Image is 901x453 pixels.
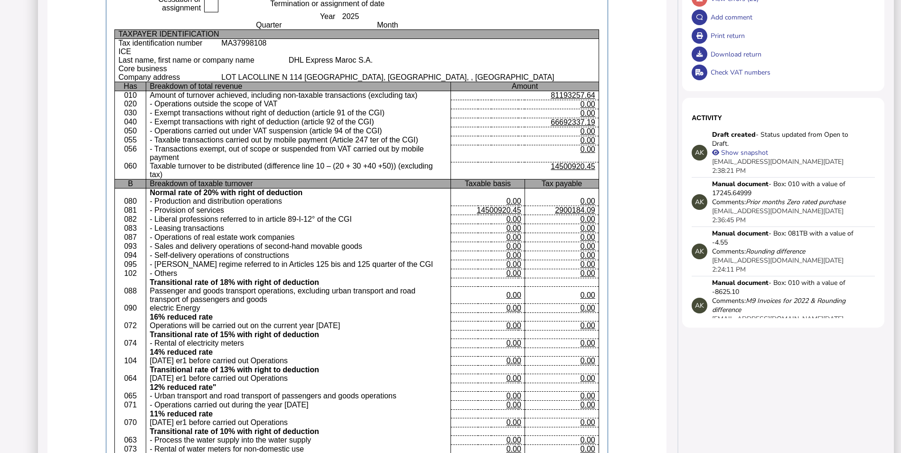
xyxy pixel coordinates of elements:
div: - Status updated from Open to Draft. [712,130,854,148]
span: 0.00 [581,269,595,277]
app-user-presentation: [EMAIL_ADDRESS][DOMAIN_NAME] [712,207,823,216]
div: [DATE] 2:24:11 PM [712,256,854,274]
span: LOT LACOLLINE N 114 [GEOGRAPHIC_DATA], [GEOGRAPHIC_DATA], , [GEOGRAPHIC_DATA] [221,73,554,81]
p: Amount of turnover achieved, including non-taxable transactions (excluding tax) [150,91,447,100]
span: 0.00 [507,269,521,277]
div: Check VAT numbers [708,63,875,82]
div: - Box: 081TB with a value of -4.55 [712,229,854,247]
b: 11% reduced rate [150,410,213,418]
div: Download return [708,45,875,64]
span: 0.00 [581,291,595,299]
span: 0.00 [581,374,595,382]
span: 0.00 [507,374,521,382]
button: Make a comment in the activity log. [692,9,707,25]
span: 0.00 [507,224,521,232]
p: Year [221,12,335,21]
p: 055 [118,136,142,144]
p: Passenger and goods transport operations, excluding urban transport and road transport of passeng... [150,287,447,304]
span: Amount [512,82,538,90]
span: 0.00 [507,251,521,259]
p: - Taxable transactions carried out by mobile payment (Article 247 ter of the CGI) [150,136,447,144]
span: Taxable basis [465,179,511,188]
p: 080 [118,197,142,206]
span: 0.00 [507,291,521,299]
span: 0.00 [507,197,521,205]
p: - Operations carried out during the year [DATE] [150,401,447,409]
p: 050 [118,127,142,135]
span: 0.00 [581,304,595,312]
span: 0.00 [581,127,595,135]
p: Month [342,21,398,29]
span: 0.00 [581,233,595,241]
div: AK [692,194,707,210]
span: 0.00 [507,436,521,444]
span: 14500920.45 [551,162,595,170]
app-user-presentation: [EMAIL_ADDRESS][DOMAIN_NAME] [712,256,823,265]
p: [DATE] er1 before carried out Operations [150,357,447,365]
span: 0.00 [581,436,595,444]
div: Comments: [712,247,805,256]
strong: Manual document [712,229,769,238]
span: 81193257.64 [551,91,595,99]
span: Breakdown of taxable turnover [150,179,253,188]
span: 0.00 [581,197,595,205]
div: Print return [708,27,875,45]
p: 064 [118,374,142,383]
span: 0.00 [507,418,521,426]
b: 14% reduced rate [150,348,213,356]
p: - Process the water supply into the water supply [150,436,447,444]
span: 0.00 [581,357,595,365]
span: DHL Express Maroc S.A. [289,56,373,64]
span: 0.00 [581,401,595,409]
span: 0.00 [581,418,595,426]
div: AK [692,145,707,160]
p: - Operations of real estate work companies [150,233,447,242]
p: [DATE] er1 before carried out Operations [150,418,447,427]
strong: Manual document [712,278,769,287]
span: Has [124,82,137,90]
p: 070 [118,418,142,427]
span: 0.00 [581,224,595,232]
h1: Activity [692,114,875,122]
p: 095 [118,260,142,269]
div: - Box: 010 with a value of -8625.10 [712,278,854,296]
span: 14500920.45 [477,206,521,214]
p: 088 [118,287,142,295]
p: - [PERSON_NAME] regime referred to in Articles 125 bis and 125 quarter of the CGI [150,260,447,269]
i: Rounding difference [746,247,805,256]
p: 093 [118,242,142,251]
span: 0.00 [507,357,521,365]
span: 0.00 [507,242,521,250]
b: 12% reduced rate" [150,383,216,391]
p: - Transactions exempt, out of scope or suspended from VAT carried out by mobile payment [150,145,447,162]
div: [DATE] 2:36:45 PM [712,207,854,225]
p: Tax identification number [118,39,214,47]
p: Core business [118,65,282,73]
span: 0.00 [581,260,595,268]
p: 030 [118,109,142,117]
p: Taxable turnover to be distributed (difference line 10 – (20 + 30 +40 +50)) (excluding tax) [150,162,447,179]
p: 082 [118,215,142,224]
div: Comments: [712,296,854,314]
div: Comments: [712,198,845,207]
span: 0.00 [581,100,595,108]
button: Download return [692,47,707,62]
button: View filing snapshot at this version [712,149,719,156]
b: Transitional rate of 15% with right of deduction [150,330,319,339]
p: - Leasing transactions [150,224,447,233]
p: 087 [118,233,142,242]
p: - Operations carried out under VAT suspension (article 94 of the CGI) [150,127,447,135]
span: 0.00 [507,445,521,453]
i: M9 Invoices for 2022 & Rounding difference [712,296,845,314]
app-user-presentation: [EMAIL_ADDRESS][DOMAIN_NAME] [712,157,823,166]
span: MA37998108 [221,39,266,47]
p: 056 [118,145,142,153]
p: - Exempt transactions with right of deduction (article 92 of the CGI) [150,118,447,126]
span: 2025 [342,12,359,20]
span: 0.00 [581,136,595,144]
span: 0.00 [507,339,521,347]
p: 090 [118,304,142,312]
button: Open printable view of return. [692,28,707,44]
p: - Self-delivery operations of constructions [150,251,447,260]
strong: Manual document [712,179,769,189]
